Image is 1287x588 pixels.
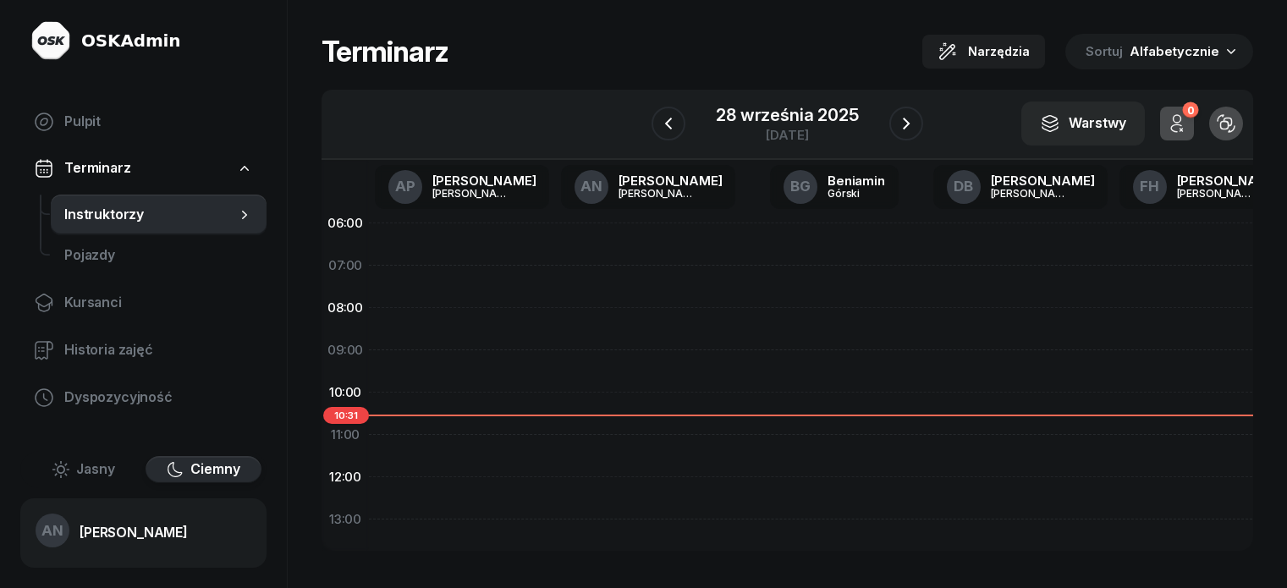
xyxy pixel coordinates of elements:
span: Sortuj [1086,41,1126,63]
button: Jasny [25,456,142,483]
a: Dyspozycyjność [20,377,267,418]
span: AN [580,179,602,194]
a: AP[PERSON_NAME][PERSON_NAME] [375,165,550,209]
button: Warstwy [1021,102,1145,146]
div: [PERSON_NAME] [1177,174,1281,187]
span: 10:31 [323,407,369,424]
span: BG [790,179,811,194]
div: Beniamin [828,174,885,187]
img: logo-light@2x.png [30,20,71,61]
a: Instruktorzy [51,195,267,235]
span: Kursanci [64,292,253,314]
div: 10:00 [322,371,369,414]
a: Kursanci [20,283,267,323]
button: Narzędzia [922,35,1045,69]
a: BGBeniaminGórski [770,165,899,209]
div: [PERSON_NAME] [991,174,1095,187]
button: Sortuj Alfabetycznie [1065,34,1253,69]
div: [PERSON_NAME] [619,188,700,199]
div: 14:00 [322,541,369,583]
div: 0 [1182,102,1198,118]
div: 09:00 [322,329,369,371]
span: Historia zajęć [64,339,253,361]
span: Pojazdy [64,245,253,267]
div: [DATE] [716,129,858,141]
div: 07:00 [322,245,369,287]
button: 0 [1160,107,1194,140]
div: [PERSON_NAME] [432,188,514,199]
span: Pulpit [64,111,253,133]
div: OSKAdmin [81,29,180,52]
a: Terminarz [20,149,267,188]
div: 08:00 [322,287,369,329]
span: Ciemny [190,459,240,481]
span: Jasny [76,459,115,481]
span: FH [1140,179,1159,194]
div: 06:00 [322,202,369,245]
span: Instruktorzy [64,204,236,226]
div: 12:00 [322,456,369,498]
span: Alfabetycznie [1130,43,1219,59]
span: AN [41,524,63,538]
span: Narzędzia [968,41,1030,62]
span: Dyspozycyjność [64,387,253,409]
div: Górski [828,188,885,199]
div: Warstwy [1040,113,1126,135]
span: Terminarz [64,157,131,179]
button: Ciemny [146,456,262,483]
div: 13:00 [322,498,369,541]
div: 11:00 [322,414,369,456]
div: [PERSON_NAME] [1177,188,1258,199]
a: AN[PERSON_NAME][PERSON_NAME] [561,165,736,209]
a: Pulpit [20,102,267,142]
div: [PERSON_NAME] [80,525,188,539]
span: DB [954,179,973,194]
h1: Terminarz [322,36,448,67]
a: Pojazdy [51,235,267,276]
div: [PERSON_NAME] [619,174,723,187]
span: AP [395,179,415,194]
div: [PERSON_NAME] [991,188,1072,199]
a: DB[PERSON_NAME][PERSON_NAME] [933,165,1108,209]
a: Historia zajęć [20,330,267,371]
div: 28 września 2025 [716,107,858,124]
div: [PERSON_NAME] [432,174,536,187]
